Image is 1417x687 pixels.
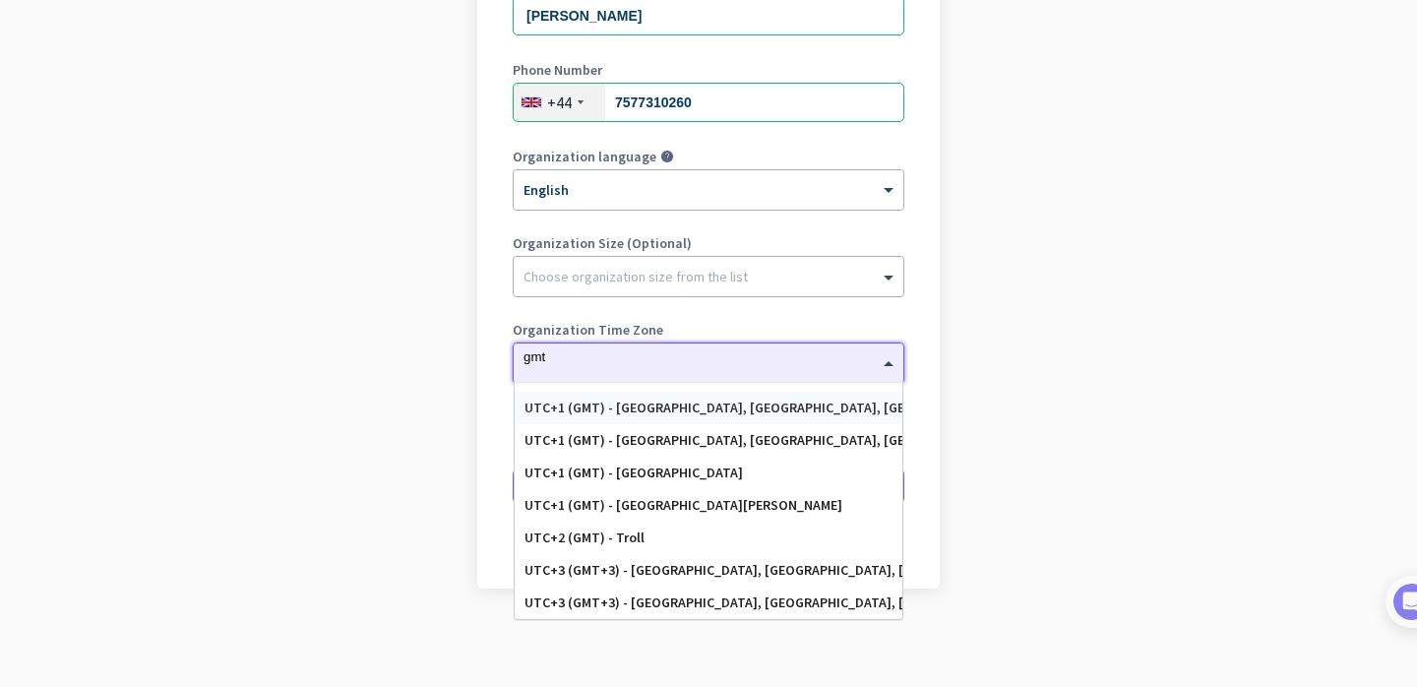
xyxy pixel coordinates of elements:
input: 121 234 5678 [513,83,904,122]
div: UTC+1 (GMT) - [GEOGRAPHIC_DATA], [GEOGRAPHIC_DATA], [GEOGRAPHIC_DATA], [GEOGRAPHIC_DATA] [524,400,893,416]
i: help [660,150,674,163]
div: +44 [547,93,572,112]
button: Create Organization [513,468,904,504]
label: Organization Size (Optional) [513,236,904,250]
div: UTC+1 (GMT) - [GEOGRAPHIC_DATA][PERSON_NAME] [524,497,893,514]
label: Phone Number [513,63,904,77]
div: Go back [513,539,904,553]
div: UTC+1 (GMT) - [GEOGRAPHIC_DATA] [524,465,893,481]
div: UTC+1 (GMT) - [GEOGRAPHIC_DATA], [GEOGRAPHIC_DATA], [GEOGRAPHIC_DATA], [GEOGRAPHIC_DATA] [524,432,893,449]
div: Options List [515,383,902,619]
label: Organization Time Zone [513,323,904,337]
div: UTC+3 (GMT+3) - [GEOGRAPHIC_DATA], [GEOGRAPHIC_DATA], [GEOGRAPHIC_DATA], [GEOGRAPHIC_DATA] [524,594,893,611]
div: UTC+3 (GMT+3) - [GEOGRAPHIC_DATA], [GEOGRAPHIC_DATA], [GEOGRAPHIC_DATA], [GEOGRAPHIC_DATA] [524,562,893,579]
label: Organization language [513,150,656,163]
div: UTC+2 (GMT) - Troll [524,530,893,546]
